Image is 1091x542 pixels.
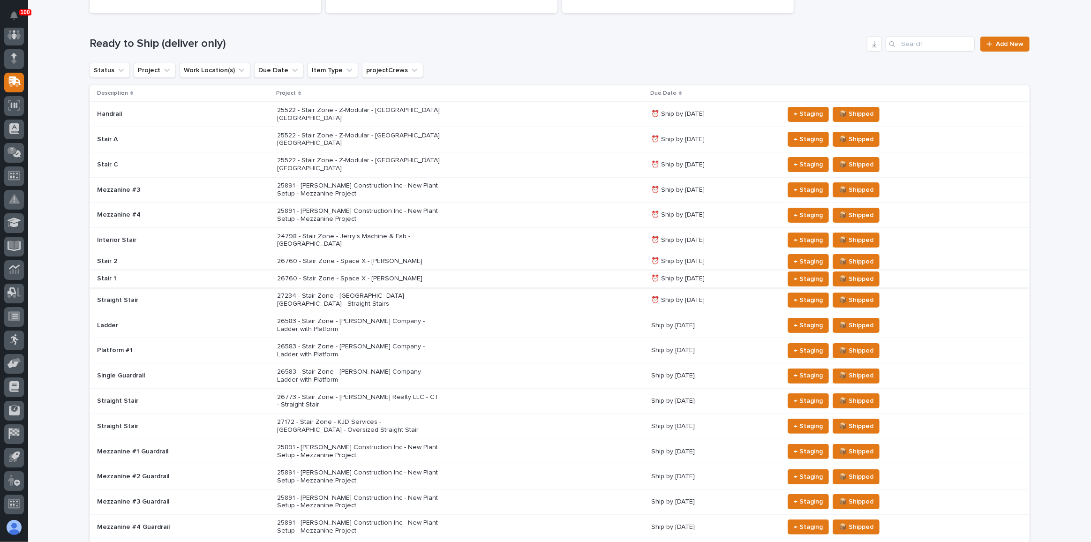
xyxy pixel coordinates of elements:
[788,254,829,269] button: ← Staging
[308,63,358,78] button: Item Type
[833,494,880,509] button: 📦 Shipped
[651,275,776,283] p: ⏰ Ship by [DATE]
[839,184,873,196] span: 📦 Shipped
[97,236,261,244] p: Interior Stair
[97,372,261,380] p: Single Guardrail
[90,287,1030,313] tr: Straight Stair27234 - Stair Zone - [GEOGRAPHIC_DATA] [GEOGRAPHIC_DATA] - Straight Stairs⏰ Ship by...
[651,135,776,143] p: ⏰ Ship by [DATE]
[277,343,441,359] p: 26583 - Stair Zone - [PERSON_NAME] Company - Ladder with Platform
[134,63,176,78] button: Project
[277,368,441,384] p: 26583 - Stair Zone - [PERSON_NAME] Company - Ladder with Platform
[839,446,873,457] span: 📦 Shipped
[886,37,975,52] input: Search
[788,271,829,286] button: ← Staging
[839,521,873,533] span: 📦 Shipped
[794,210,823,221] span: ← Staging
[794,345,823,356] span: ← Staging
[97,275,261,283] p: Stair 1
[839,496,873,507] span: 📦 Shipped
[651,397,776,405] p: Ship by [DATE]
[254,63,304,78] button: Due Date
[650,88,677,98] p: Due Date
[97,257,261,265] p: Stair 2
[833,469,880,484] button: 📦 Shipped
[651,473,776,481] p: Ship by [DATE]
[90,270,1030,287] tr: Stair 126760 - Stair Zone - Space X - [PERSON_NAME]⏰ Ship by [DATE]← Staging📦 Shipped
[277,233,441,248] p: 24798 - Stair Zone - Jerry's Machine & Fab - [GEOGRAPHIC_DATA]
[788,393,829,408] button: ← Staging
[651,296,776,304] p: ⏰ Ship by [DATE]
[97,88,128,98] p: Description
[788,419,829,434] button: ← Staging
[788,343,829,358] button: ← Staging
[651,523,776,531] p: Ship by [DATE]
[651,211,776,219] p: ⏰ Ship by [DATE]
[651,372,776,380] p: Ship by [DATE]
[839,471,873,482] span: 📦 Shipped
[97,296,261,304] p: Straight Stair
[651,448,776,456] p: Ship by [DATE]
[833,132,880,147] button: 📦 Shipped
[788,157,829,172] button: ← Staging
[90,228,1030,253] tr: Interior Stair24798 - Stair Zone - Jerry's Machine & Fab - [GEOGRAPHIC_DATA]⏰ Ship by [DATE]← Sta...
[277,157,441,173] p: 25522 - Stair Zone - Z-Modular - [GEOGRAPHIC_DATA] [GEOGRAPHIC_DATA]
[90,63,130,78] button: Status
[97,322,261,330] p: Ladder
[788,132,829,147] button: ← Staging
[833,419,880,434] button: 📦 Shipped
[794,496,823,507] span: ← Staging
[90,102,1030,127] tr: Handrail25522 - Stair Zone - Z-Modular - [GEOGRAPHIC_DATA] [GEOGRAPHIC_DATA]⏰ Ship by [DATE]← Sta...
[90,152,1030,177] tr: Stair C25522 - Stair Zone - Z-Modular - [GEOGRAPHIC_DATA] [GEOGRAPHIC_DATA]⏰ Ship by [DATE]← Stag...
[651,422,776,430] p: Ship by [DATE]
[97,346,261,354] p: Platform #1
[980,37,1030,52] a: Add New
[90,464,1030,489] tr: Mezzanine #2 Guardrail25891 - [PERSON_NAME] Construction Inc - New Plant Setup - Mezzanine Projec...
[651,186,776,194] p: ⏰ Ship by [DATE]
[788,369,829,384] button: ← Staging
[833,318,880,333] button: 📦 Shipped
[651,236,776,244] p: ⏰ Ship by [DATE]
[277,257,441,265] p: 26760 - Stair Zone - Space X - [PERSON_NAME]
[788,233,829,248] button: ← Staging
[833,271,880,286] button: 📦 Shipped
[788,293,829,308] button: ← Staging
[90,37,863,51] h1: Ready to Ship (deliver only)
[90,127,1030,152] tr: Stair A25522 - Stair Zone - Z-Modular - [GEOGRAPHIC_DATA] [GEOGRAPHIC_DATA]⏰ Ship by [DATE]← Stag...
[651,110,776,118] p: ⏰ Ship by [DATE]
[277,444,441,459] p: 25891 - [PERSON_NAME] Construction Inc - New Plant Setup - Mezzanine Project
[833,233,880,248] button: 📦 Shipped
[788,208,829,223] button: ← Staging
[794,134,823,145] span: ← Staging
[97,498,261,506] p: Mezzanine #3 Guardrail
[277,519,441,535] p: 25891 - [PERSON_NAME] Construction Inc - New Plant Setup - Mezzanine Project
[794,256,823,267] span: ← Staging
[833,444,880,459] button: 📦 Shipped
[277,393,441,409] p: 26773 - Stair Zone - [PERSON_NAME] Realty LLC - CT - Straight Stair
[839,234,873,246] span: 📦 Shipped
[90,253,1030,270] tr: Stair 226760 - Stair Zone - Space X - [PERSON_NAME]⏰ Ship by [DATE]← Staging📦 Shipped
[794,370,823,381] span: ← Staging
[90,313,1030,338] tr: Ladder26583 - Stair Zone - [PERSON_NAME] Company - Ladder with PlatformShip by [DATE]← Staging📦 S...
[788,469,829,484] button: ← Staging
[180,63,250,78] button: Work Location(s)
[97,523,261,531] p: Mezzanine #4 Guardrail
[651,322,776,330] p: Ship by [DATE]
[833,519,880,534] button: 📦 Shipped
[90,514,1030,540] tr: Mezzanine #4 Guardrail25891 - [PERSON_NAME] Construction Inc - New Plant Setup - Mezzanine Projec...
[839,395,873,406] span: 📦 Shipped
[276,88,296,98] p: Project
[277,207,441,223] p: 25891 - [PERSON_NAME] Construction Inc - New Plant Setup - Mezzanine Project
[97,135,261,143] p: Stair A
[4,518,24,537] button: users-avatar
[839,134,873,145] span: 📦 Shipped
[90,388,1030,414] tr: Straight Stair26773 - Stair Zone - [PERSON_NAME] Realty LLC - CT - Straight StairShip by [DATE]← ...
[794,294,823,306] span: ← Staging
[90,338,1030,363] tr: Platform #126583 - Stair Zone - [PERSON_NAME] Company - Ladder with PlatformShip by [DATE]← Stagi...
[839,210,873,221] span: 📦 Shipped
[277,106,441,122] p: 25522 - Stair Zone - Z-Modular - [GEOGRAPHIC_DATA] [GEOGRAPHIC_DATA]
[996,41,1023,47] span: Add New
[833,107,880,122] button: 📦 Shipped
[833,293,880,308] button: 📦 Shipped
[4,6,24,25] button: Notifications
